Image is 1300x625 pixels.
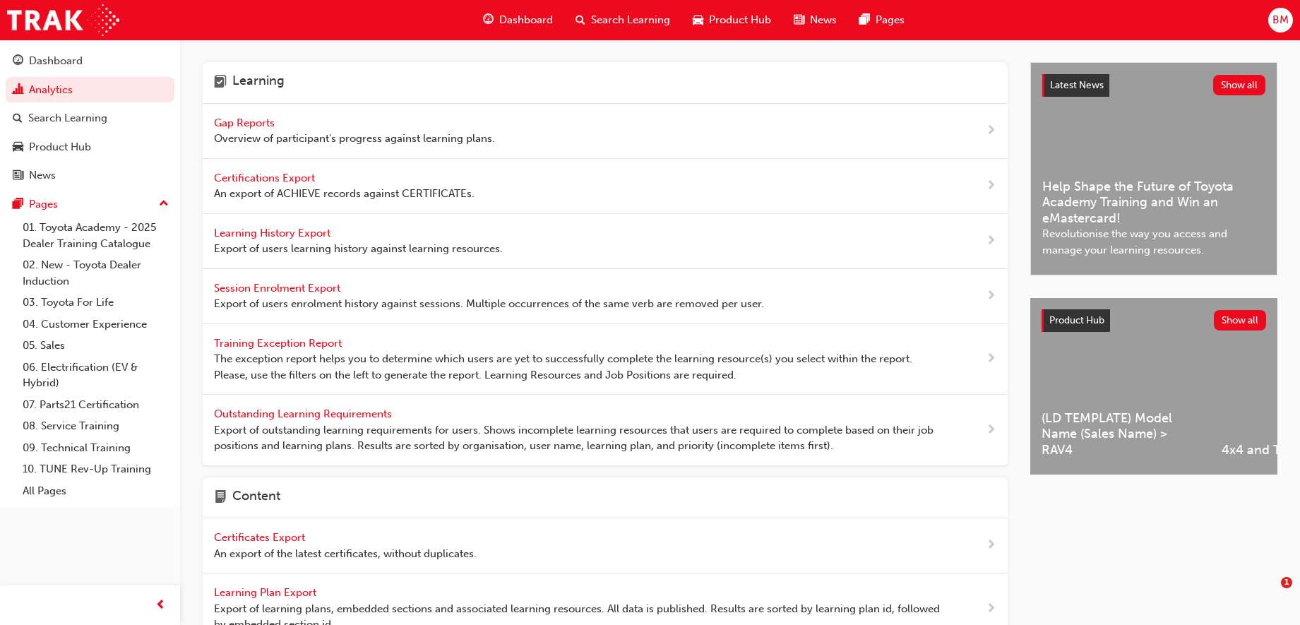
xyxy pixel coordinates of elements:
[483,11,494,29] span: guage-icon
[17,292,174,314] a: 03. Toyota For Life
[986,122,996,140] span: next-icon
[214,531,308,544] span: Certificates Export
[693,11,703,29] span: car-icon
[214,422,941,454] span: Export of outstanding learning requirements for users. Shows incomplete learning resources that u...
[214,407,395,420] span: Outstanding Learning Requirements
[876,12,905,28] span: Pages
[472,6,564,35] a: guage-iconDashboard
[29,196,58,213] div: Pages
[214,489,227,507] span: page-icon
[13,84,23,97] span: chart-icon
[214,117,278,129] span: Gap Reports
[29,139,91,155] div: Product Hub
[7,4,119,36] img: Trak
[159,195,169,213] span: up-icon
[17,394,174,416] a: 07. Parts21 Certification
[1030,62,1277,275] a: Latest NewsShow allHelp Shape the Future of Toyota Academy Training and Win an eMastercard!Revolu...
[848,6,916,35] a: pages-iconPages
[576,11,585,29] span: search-icon
[155,597,166,614] span: prev-icon
[17,314,174,335] a: 04. Customer Experience
[13,112,23,125] span: search-icon
[203,269,1008,324] a: Session Enrolment Export Export of users enrolment history against sessions. Multiple occurrences...
[1049,314,1104,326] span: Product Hub
[13,55,23,68] span: guage-icon
[1268,8,1293,32] button: BM
[17,437,174,459] a: 09. Technical Training
[986,232,996,250] span: next-icon
[17,254,174,292] a: 02. New - Toyota Dealer Induction
[6,134,174,160] a: Product Hub
[986,350,996,368] span: next-icon
[709,12,771,28] span: Product Hub
[1213,75,1266,95] button: Show all
[13,198,23,211] span: pages-icon
[986,537,996,554] span: next-icon
[1272,12,1289,28] span: BM
[203,518,1008,573] a: Certificates Export An export of the latest certificates, without duplicates.next-icon
[1281,577,1292,588] span: 1
[1042,179,1265,227] span: Help Shape the Future of Toyota Academy Training and Win an eMastercard!
[29,53,83,69] div: Dashboard
[6,162,174,189] a: News
[17,335,174,357] a: 05. Sales
[214,586,319,599] span: Learning Plan Export
[6,105,174,131] a: Search Learning
[1042,74,1265,97] a: Latest NewsShow all
[28,110,107,126] div: Search Learning
[214,241,503,257] span: Export of users learning history against learning resources.
[499,12,553,28] span: Dashboard
[986,600,996,618] span: next-icon
[6,191,174,218] button: Pages
[214,131,495,147] span: Overview of participant's progress against learning plans.
[203,324,1008,395] a: Training Exception Report The exception report helps you to determine which users are yet to succ...
[591,12,670,28] span: Search Learning
[6,77,174,103] a: Analytics
[17,480,174,502] a: All Pages
[986,422,996,439] span: next-icon
[214,337,345,350] span: Training Exception Report
[782,6,848,35] a: news-iconNews
[1042,309,1266,332] a: Product HubShow all
[214,227,333,239] span: Learning History Export
[1030,298,1210,475] a: (LD TEMPLATE) Model Name (Sales Name) > RAV4
[810,12,837,28] span: News
[13,141,23,154] span: car-icon
[232,489,280,507] h4: Content
[29,167,56,184] div: News
[203,214,1008,269] a: Learning History Export Export of users learning history against learning resources.next-icon
[17,458,174,480] a: 10. TUNE Rev-Up Training
[986,287,996,305] span: next-icon
[17,357,174,394] a: 06. Electrification (EV & Hybrid)
[6,45,174,191] button: DashboardAnalyticsSearch LearningProduct HubNews
[794,11,804,29] span: news-icon
[214,282,343,294] span: Session Enrolment Export
[17,217,174,254] a: 01. Toyota Academy - 2025 Dealer Training Catalogue
[564,6,681,35] a: search-iconSearch Learning
[1050,79,1104,91] span: Latest News
[681,6,782,35] a: car-iconProduct Hub
[17,415,174,437] a: 08. Service Training
[232,73,285,92] h4: Learning
[214,351,941,383] span: The exception report helps you to determine which users are yet to successfully complete the lear...
[1042,226,1265,258] span: Revolutionise the way you access and manage your learning resources.
[986,177,996,195] span: next-icon
[13,169,23,182] span: news-icon
[859,11,870,29] span: pages-icon
[214,546,477,562] span: An export of the latest certificates, without duplicates.
[214,172,318,184] span: Certifications Export
[214,73,227,92] span: learning-icon
[203,395,1008,466] a: Outstanding Learning Requirements Export of outstanding learning requirements for users. Shows in...
[1042,410,1199,458] span: (LD TEMPLATE) Model Name (Sales Name) > RAV4
[6,48,174,74] a: Dashboard
[1214,310,1267,331] button: Show all
[1252,577,1286,611] iframe: Intercom live chat
[203,104,1008,159] a: Gap Reports Overview of participant's progress against learning plans.next-icon
[203,159,1008,214] a: Certifications Export An export of ACHIEVE records against CERTIFICATEs.next-icon
[214,186,475,202] span: An export of ACHIEVE records against CERTIFICATEs.
[214,296,764,312] span: Export of users enrolment history against sessions. Multiple occurrences of the same verb are rem...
